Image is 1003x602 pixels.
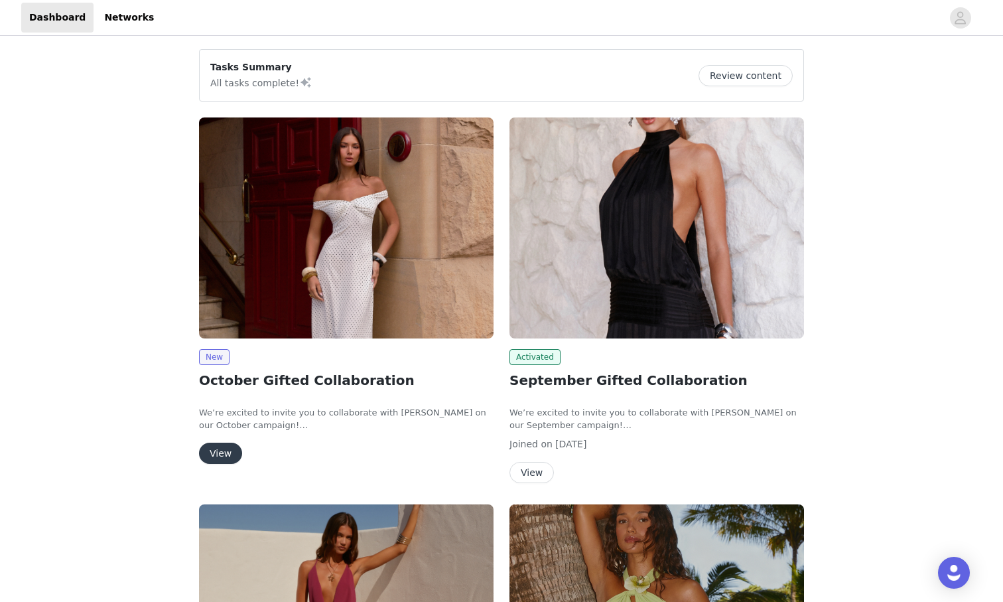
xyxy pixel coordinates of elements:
div: avatar [954,7,967,29]
button: View [199,443,242,464]
a: View [199,449,242,459]
p: Tasks Summary [210,60,312,74]
span: Joined on [509,439,553,449]
a: Networks [96,3,162,33]
button: Review content [699,65,793,86]
h2: September Gifted Collaboration [509,370,804,390]
div: Open Intercom Messenger [938,557,970,589]
img: Peppermayo AUS [199,117,494,339]
button: View [509,462,554,483]
span: [DATE] [555,439,586,449]
img: Peppermayo AUS [509,117,804,339]
p: We’re excited to invite you to collaborate with [PERSON_NAME] on our October campaign! [199,406,494,432]
h2: October Gifted Collaboration [199,370,494,390]
span: Activated [509,349,561,365]
a: Dashboard [21,3,94,33]
a: View [509,468,554,478]
p: All tasks complete! [210,74,312,90]
p: We’re excited to invite you to collaborate with [PERSON_NAME] on our September campaign! [509,406,804,432]
span: New [199,349,230,365]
